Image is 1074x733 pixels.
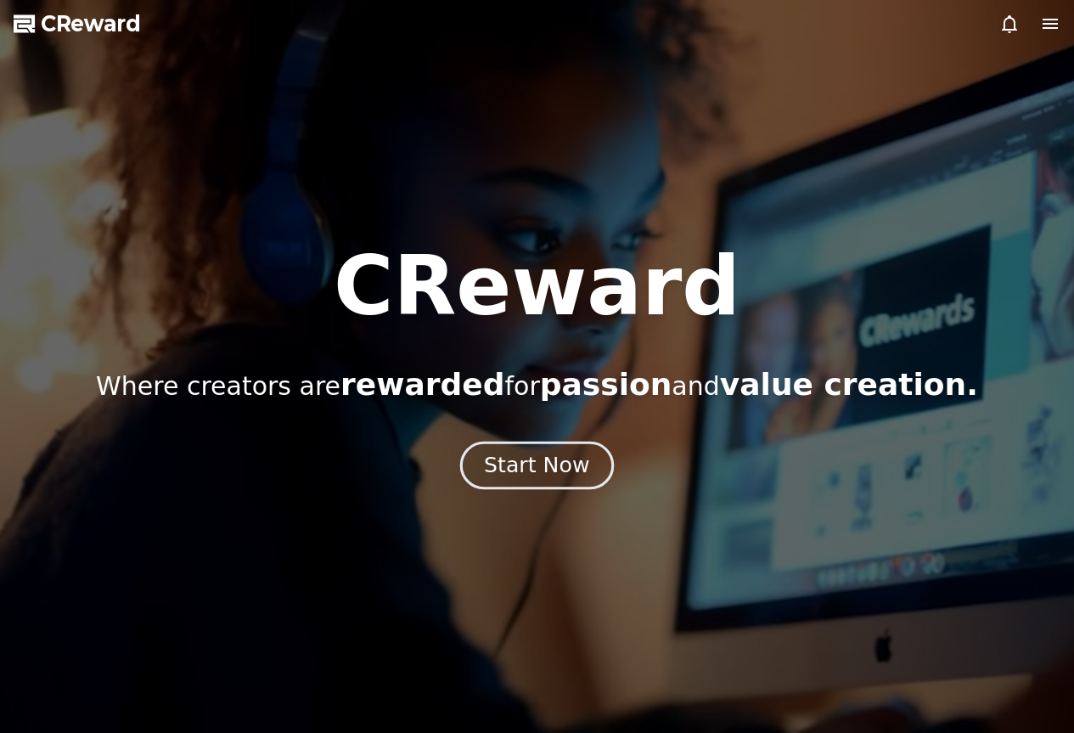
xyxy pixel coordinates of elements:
span: CReward [41,10,141,37]
button: Start Now [460,441,614,489]
a: Start Now [464,460,610,476]
a: CReward [14,10,141,37]
p: Where creators are for and [96,368,978,402]
div: Start Now [484,451,589,480]
span: value creation. [720,367,978,402]
span: passion [540,367,672,402]
span: rewarded [340,367,504,402]
h1: CReward [334,245,740,327]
